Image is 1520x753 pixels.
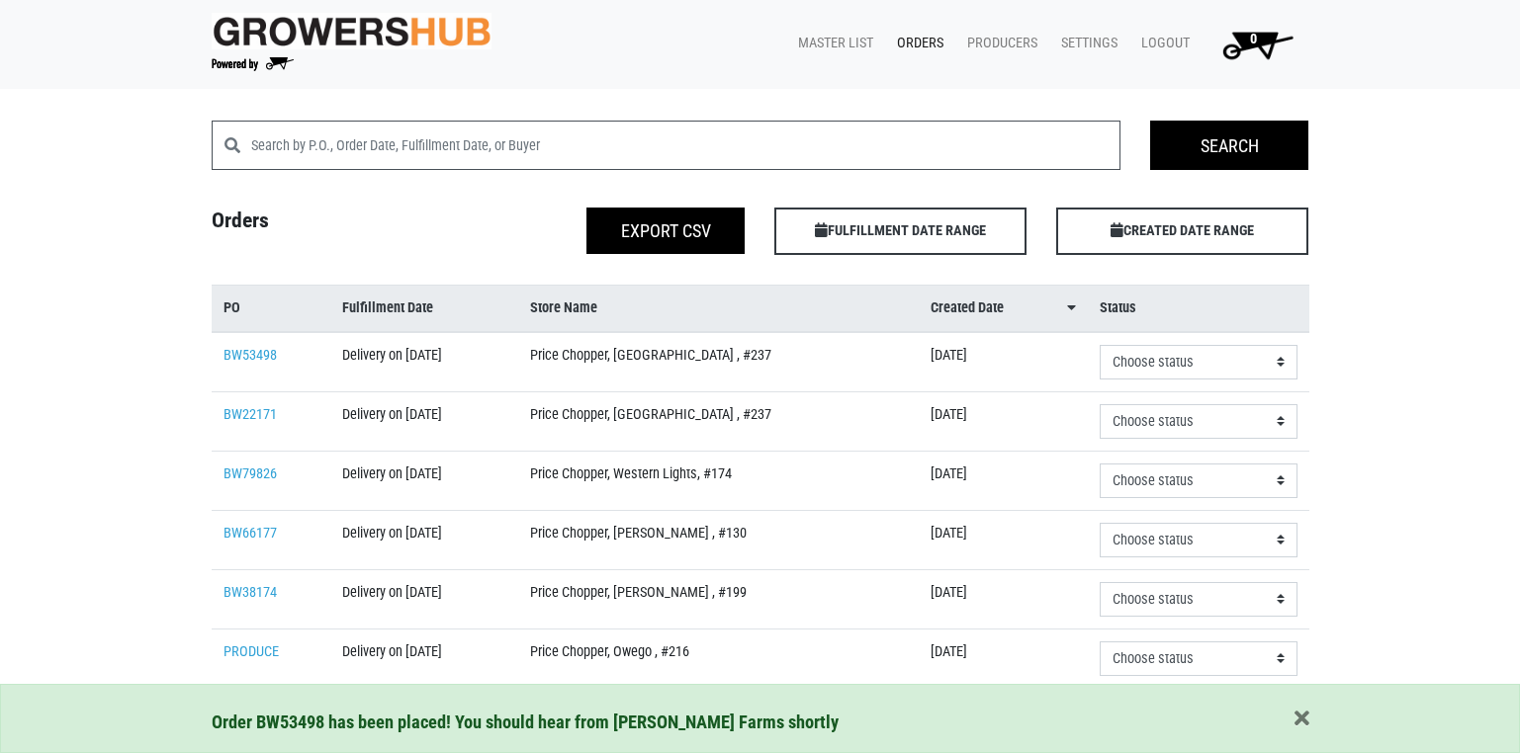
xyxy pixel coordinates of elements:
td: [DATE] [919,391,1088,451]
a: PRODUCE [224,643,279,660]
a: Logout [1125,25,1198,62]
a: 0 [1198,25,1309,64]
img: original-fc7597fdc6adbb9d0e2ae620e786d1a2.jpg [212,13,492,49]
span: Fulfillment Date [342,297,433,319]
td: Price Chopper, [GEOGRAPHIC_DATA] , #237 [518,332,919,392]
a: Settings [1045,25,1125,62]
a: Orders [881,25,951,62]
td: [DATE] [919,451,1088,510]
a: BW53498 [224,347,277,364]
span: Status [1100,297,1136,319]
a: Producers [951,25,1045,62]
a: BW38174 [224,584,277,601]
a: Status [1100,297,1297,319]
span: PO [224,297,240,319]
td: Delivery on [DATE] [330,391,517,451]
img: Powered by Big Wheelbarrow [212,57,294,71]
td: Price Chopper, [GEOGRAPHIC_DATA] , #237 [518,391,919,451]
td: Delivery on [DATE] [330,510,517,569]
span: Created Date [931,297,1004,319]
td: Delivery on [DATE] [330,332,517,392]
img: Cart [1213,25,1301,64]
td: Price Chopper, Owego , #216 [518,628,919,688]
a: PO [224,297,319,319]
a: Master List [782,25,881,62]
input: Search [1150,121,1308,170]
td: Delivery on [DATE] [330,628,517,688]
td: Delivery on [DATE] [330,569,517,628]
a: Fulfillment Date [342,297,505,319]
td: Price Chopper, [PERSON_NAME] , #130 [518,510,919,569]
span: CREATED DATE RANGE [1056,208,1308,255]
td: [DATE] [919,628,1088,688]
td: [DATE] [919,510,1088,569]
h4: Orders [197,208,479,247]
span: Store Name [530,297,597,319]
a: BW79826 [224,465,277,482]
a: Created Date [931,297,1076,319]
a: Store Name [530,297,907,319]
div: Order BW53498 has been placed! You should hear from [PERSON_NAME] Farms shortly [212,709,1309,736]
td: [DATE] [919,332,1088,392]
input: Search by P.O., Order Date, Fulfillment Date, or Buyer [251,121,1121,170]
button: Export CSV [586,208,745,254]
span: FULFILLMENT DATE RANGE [774,208,1027,255]
span: 0 [1250,31,1257,47]
a: BW66177 [224,525,277,542]
td: Delivery on [DATE] [330,451,517,510]
a: BW22171 [224,406,277,423]
td: Price Chopper, [PERSON_NAME] , #199 [518,569,919,628]
td: Price Chopper, Western Lights, #174 [518,451,919,510]
td: [DATE] [919,569,1088,628]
